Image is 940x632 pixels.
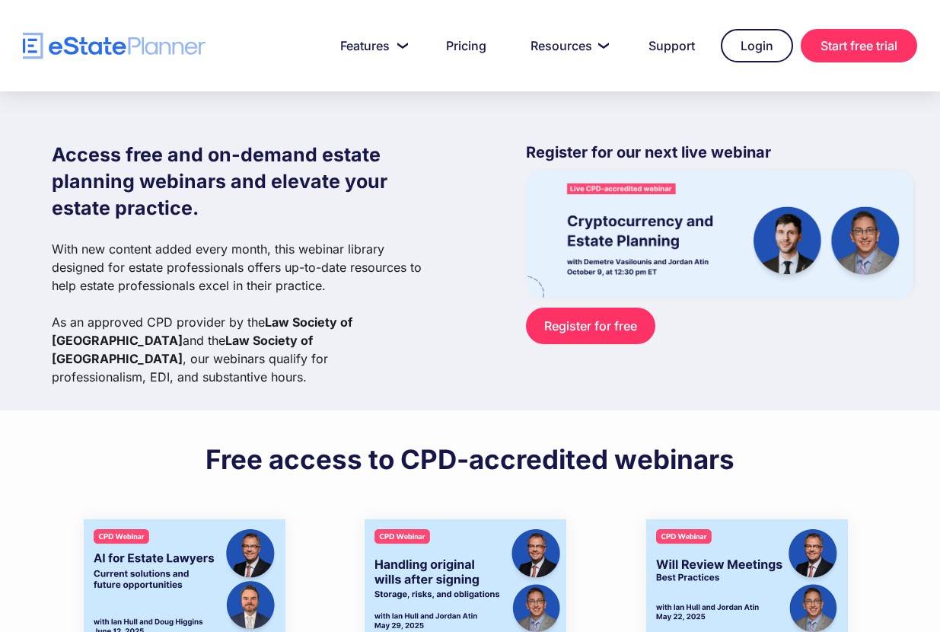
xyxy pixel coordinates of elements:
a: Pricing [428,30,505,61]
a: home [23,33,206,59]
a: Start free trial [801,29,917,62]
p: Register for our next live webinar [526,142,913,171]
a: Features [322,30,420,61]
h2: Free access to CPD-accredited webinars [206,442,734,476]
h1: Access free and on-demand estate planning webinars and elevate your estate practice. [52,142,422,222]
a: Support [630,30,713,61]
a: Login [721,29,793,62]
a: Register for free [526,308,655,344]
img: eState Academy webinar [526,171,913,298]
a: Resources [512,30,623,61]
p: With new content added every month, this webinar library designed for estate professionals offers... [52,240,422,386]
